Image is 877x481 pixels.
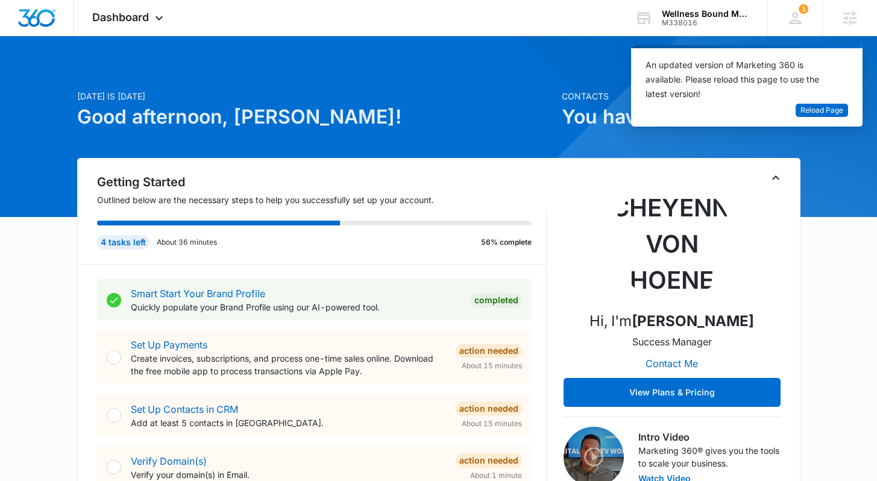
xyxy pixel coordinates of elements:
h1: Good afternoon, [PERSON_NAME]! [77,102,555,131]
a: Verify Domain(s) [131,455,207,467]
p: About 36 minutes [157,237,217,248]
p: Hi, I'm [589,310,754,332]
p: [DATE] is [DATE] [77,90,555,102]
p: Add at least 5 contacts in [GEOGRAPHIC_DATA]. [131,417,446,429]
div: account id [662,19,750,27]
p: Quickly populate your Brand Profile using our AI-powered tool. [131,301,461,313]
p: Create invoices, subscriptions, and process one-time sales online. Download the free mobile app t... [131,352,446,377]
div: account name [662,9,750,19]
div: Action Needed [456,401,522,416]
span: Reload Page [800,105,843,116]
a: Set Up Contacts in CRM [131,403,238,415]
div: notifications count [799,4,808,14]
a: Smart Start Your Brand Profile [131,288,265,300]
span: About 15 minutes [462,418,522,429]
div: An updated version of Marketing 360 is available. Please reload this page to use the latest version! [646,58,834,101]
a: Set Up Payments [131,339,207,351]
div: Completed [471,293,522,307]
h1: You have no contacts [562,102,800,131]
h3: Intro Video [638,430,781,444]
span: About 1 minute [470,470,522,481]
div: 4 tasks left [97,235,149,250]
div: Action Needed [456,453,522,468]
span: Dashboard [92,11,149,24]
p: Contacts [562,90,800,102]
button: Reload Page [796,104,848,118]
button: Contact Me [633,349,710,378]
div: Action Needed [456,344,522,358]
img: Cheyenne von Hoene [612,180,732,301]
button: View Plans & Pricing [564,378,781,407]
span: 1 [799,4,808,14]
span: About 15 minutes [462,360,522,371]
p: Verify your domain(s) in Email. [131,468,446,481]
strong: [PERSON_NAME] [632,312,754,330]
p: 56% complete [481,237,532,248]
p: Outlined below are the necessary steps to help you successfully set up your account. [97,193,547,206]
button: Toggle Collapse [769,171,783,185]
p: Success Manager [632,335,712,349]
h2: Getting Started [97,173,547,191]
p: Marketing 360® gives you the tools to scale your business. [638,444,781,470]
